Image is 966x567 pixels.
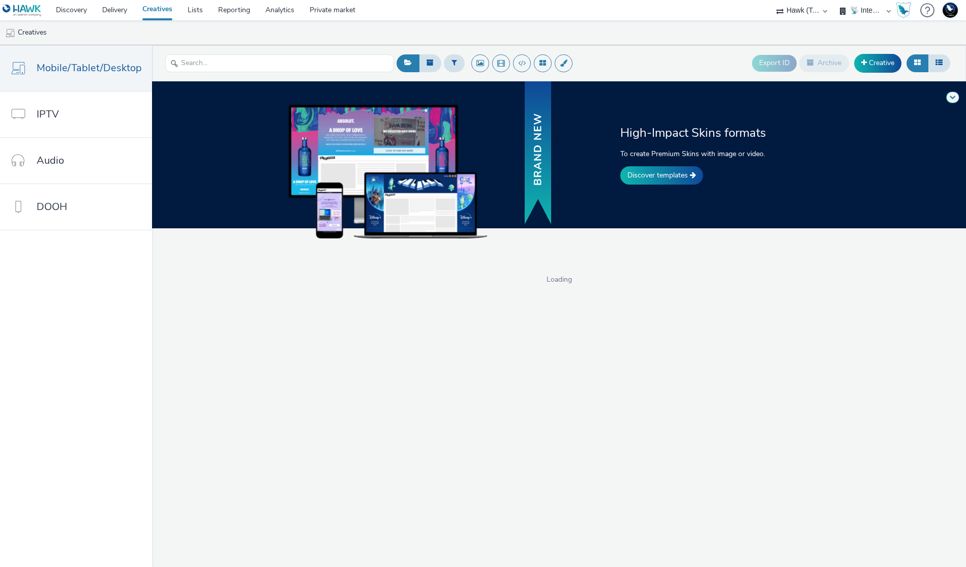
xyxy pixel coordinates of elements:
span: Mobile/Tablet/Desktop [37,61,142,75]
p: To create Premium Skins with image or video. [620,148,819,159]
a: Hawk Academy [896,2,915,18]
span: DOOH [37,199,67,214]
img: Hawk Academy [896,2,911,18]
span: IPTV [37,107,59,122]
span: Audio [37,153,64,168]
img: undefined Logo [3,4,42,17]
img: banner with new text [523,80,553,227]
button: Grid [907,54,928,72]
img: mobile [5,28,15,38]
a: Discover templates [620,166,703,185]
span: Loading [152,275,966,285]
img: Support Hawk [943,3,958,18]
button: Archive [799,54,849,72]
input: Search... [165,54,394,72]
button: Export ID [752,55,797,71]
a: Creative [854,54,901,72]
img: example of skins on dekstop, tablet and mobile devices [289,105,487,238]
button: Table [928,54,950,72]
h2: High-Impact Skins formats [620,125,819,141]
